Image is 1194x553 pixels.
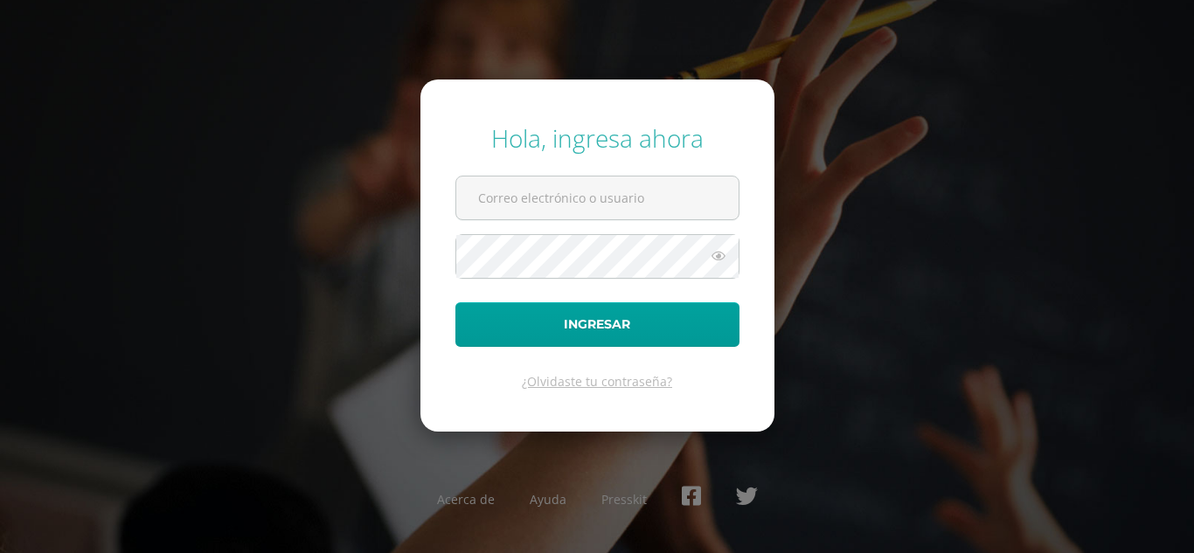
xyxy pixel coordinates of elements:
[456,176,739,219] input: Correo electrónico o usuario
[455,121,739,155] div: Hola, ingresa ahora
[455,302,739,347] button: Ingresar
[530,491,566,508] a: Ayuda
[601,491,647,508] a: Presskit
[522,373,672,390] a: ¿Olvidaste tu contraseña?
[437,491,495,508] a: Acerca de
